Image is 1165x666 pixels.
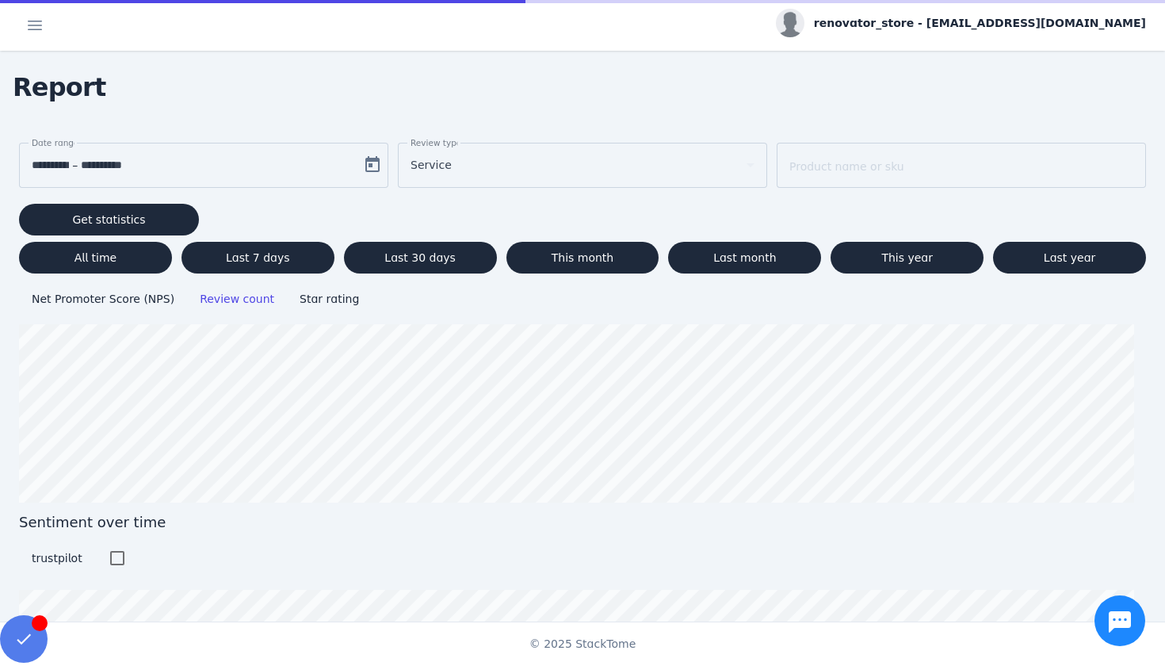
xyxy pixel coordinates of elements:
span: Last year [1044,252,1095,263]
button: Last 30 days [344,242,497,274]
button: Last 7 days [181,242,334,274]
button: This year [831,242,984,274]
button: This month [506,242,659,274]
span: Get statistics [72,214,145,225]
span: Service [411,155,452,174]
button: All time [19,242,172,274]
button: Get statistics [19,204,199,235]
span: © 2025 StackTome [529,636,636,653]
span: Net Promoter Score (NPS) [32,293,174,305]
span: Review count [200,293,274,305]
mat-label: Date range [32,138,78,147]
button: Open calendar [357,149,388,181]
span: This year [881,252,933,263]
button: Last year [993,242,1146,274]
span: Star rating [300,293,359,305]
span: All time [74,252,116,263]
span: Last 30 days [384,252,456,263]
span: trustpilot [32,552,82,565]
span: – [72,155,78,174]
span: Last 7 days [226,252,290,263]
button: Last month [668,242,821,274]
span: renovator_store - [EMAIL_ADDRESS][DOMAIN_NAME] [814,15,1146,32]
img: profile.jpg [776,9,804,37]
mat-label: Review type [411,138,461,147]
mat-label: Product name or sku [789,160,904,173]
span: This month [552,252,614,263]
button: renovator_store - [EMAIL_ADDRESS][DOMAIN_NAME] [776,9,1146,37]
span: Sentiment over time [19,511,1146,533]
span: Last month [713,252,776,263]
